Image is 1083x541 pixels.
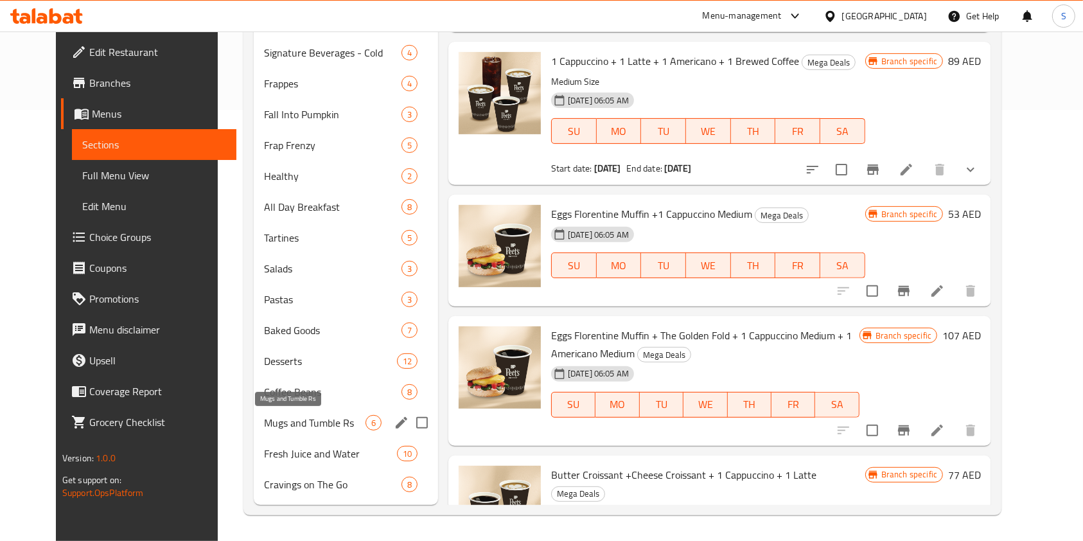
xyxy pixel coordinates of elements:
[401,323,418,338] div: items
[254,253,438,284] div: Salads3
[929,283,945,299] a: Edit menu item
[820,395,854,414] span: SA
[264,477,401,492] span: Cravings on The Go
[955,415,986,446] button: delete
[626,160,662,177] span: End date:
[731,253,776,278] button: TH
[401,76,418,91] div: items
[955,154,986,185] button: show more
[820,253,865,278] button: SA
[401,477,418,492] div: items
[876,468,942,481] span: Branch specific
[563,368,634,380] span: [DATE] 06:05 AM
[254,407,438,438] div: Mugs and Tumble Rs6edit
[899,162,914,177] a: Edit menu item
[89,229,227,245] span: Choice Groups
[942,326,981,344] h6: 107 AED
[401,384,418,400] div: items
[595,392,639,418] button: MO
[82,168,227,183] span: Full Menu View
[365,415,382,430] div: items
[82,199,227,214] span: Edit Menu
[551,486,605,502] div: Mega Deals
[689,395,722,414] span: WE
[254,222,438,253] div: Tartines5
[736,256,771,275] span: TH
[691,122,726,141] span: WE
[563,229,634,241] span: [DATE] 06:05 AM
[264,323,401,338] span: Baked Goods
[551,253,597,278] button: SU
[254,284,438,315] div: Pastas3
[551,326,852,363] span: Eggs Florentine Muffin + The Golden Fold + 1 Cappuccino Medium + 1 Americano Medium
[401,292,418,307] div: items
[780,256,815,275] span: FR
[61,407,237,438] a: Grocery Checklist
[264,446,397,461] span: Fresh Juice and Water
[89,75,227,91] span: Branches
[254,346,438,377] div: Desserts12
[638,348,691,362] span: Mega Deals
[402,109,417,121] span: 3
[89,414,227,430] span: Grocery Checklist
[92,106,227,121] span: Menus
[459,205,541,287] img: Eggs Florentine Muffin +1 Cappuccino Medium
[646,122,681,141] span: TU
[597,253,642,278] button: MO
[89,322,227,337] span: Menu disclaimer
[96,450,116,466] span: 1.0.0
[691,256,726,275] span: WE
[686,253,731,278] button: WE
[254,469,438,500] div: Cravings on The Go8
[733,395,766,414] span: TH
[62,450,94,466] span: Version:
[602,256,637,275] span: MO
[728,392,771,418] button: TH
[61,222,237,253] a: Choice Groups
[876,55,942,67] span: Branch specific
[254,191,438,222] div: All Day Breakfast8
[820,118,865,144] button: SA
[929,423,945,438] a: Edit menu item
[870,330,937,342] span: Branch specific
[888,276,919,306] button: Branch-specific-item
[828,156,855,183] span: Select to update
[401,137,418,153] div: items
[1061,9,1066,23] span: S
[254,37,438,68] div: Signature Beverages - Cold4
[264,76,401,91] span: Frappes
[602,122,637,141] span: MO
[62,472,121,488] span: Get support on:
[254,130,438,161] div: Frap Frenzy5
[646,256,681,275] span: TU
[731,118,776,144] button: TH
[366,417,381,429] span: 6
[551,392,595,418] button: SU
[594,160,621,177] b: [DATE]
[264,353,397,369] div: Desserts
[797,154,828,185] button: sort-choices
[61,37,237,67] a: Edit Restaurant
[551,51,799,71] span: 1 Cappuccino + 1 Latte + 1 Americano + 1 Brewed Coffee
[557,395,590,414] span: SU
[61,253,237,283] a: Coupons
[780,122,815,141] span: FR
[264,230,401,245] span: Tartines
[401,168,418,184] div: items
[61,345,237,376] a: Upsell
[755,208,808,223] span: Mega Deals
[459,52,541,134] img: 1 Cappuccino + 1 Latte + 1 Americano + 1 Brewed Coffee
[924,154,955,185] button: delete
[859,417,886,444] span: Select to update
[888,415,919,446] button: Branch-specific-item
[876,208,942,220] span: Branch specific
[775,253,820,278] button: FR
[736,122,771,141] span: TH
[955,276,986,306] button: delete
[686,118,731,144] button: WE
[89,291,227,306] span: Promotions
